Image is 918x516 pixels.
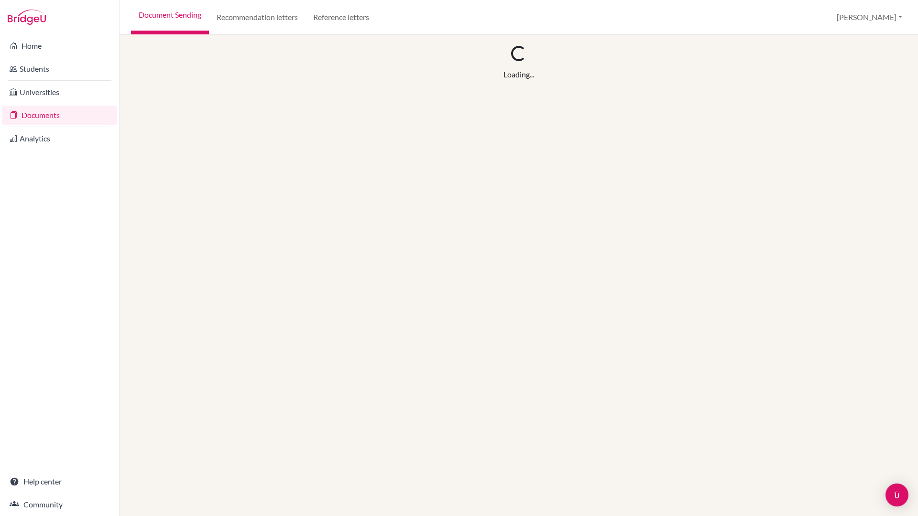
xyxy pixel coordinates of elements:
[2,83,117,102] a: Universities
[2,59,117,78] a: Students
[503,69,534,80] div: Loading...
[2,36,117,55] a: Home
[2,106,117,125] a: Documents
[2,495,117,514] a: Community
[832,8,907,26] button: [PERSON_NAME]
[2,129,117,148] a: Analytics
[8,10,46,25] img: Bridge-U
[885,484,908,506] div: Open Intercom Messenger
[2,472,117,491] a: Help center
